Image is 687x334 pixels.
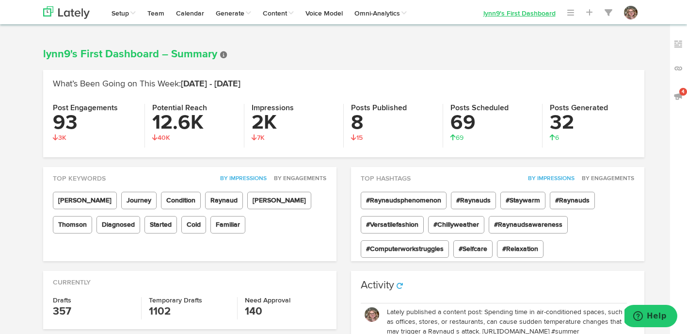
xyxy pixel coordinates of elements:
[152,104,237,113] h4: Potential Reach
[215,174,267,184] button: By Impressions
[450,104,535,113] h4: Posts Scheduled
[152,134,170,141] span: 40K
[673,64,683,73] img: links_off.svg
[523,174,575,184] button: By Impressions
[252,113,336,133] h3: 2K
[43,271,336,287] div: Currently
[365,307,379,322] img: OhcUycdS6u5e6MDkMfFl
[149,297,230,304] h4: Temporary Drafts
[550,192,595,209] span: #Raynauds
[43,49,644,60] h1: lynn9's First Dashboard – Summary
[181,80,240,88] span: [DATE] - [DATE]
[351,167,644,184] div: Top Hashtags
[53,113,137,133] h3: 93
[53,216,92,234] span: Thomson
[624,305,677,329] iframe: Opens a widget where you can find more information
[152,113,237,133] h3: 12.6K
[453,240,493,258] span: #Selfcare
[361,240,449,258] span: #Computerworkstruggles
[53,304,134,319] h3: 357
[252,104,336,113] h4: Impressions
[351,134,363,141] span: 15
[489,216,568,234] span: #Raynaudsawareness
[181,216,206,234] span: Cold
[679,88,687,96] span: 4
[351,113,435,133] h3: 8
[428,216,484,234] span: #Chillyweather
[43,167,336,184] div: Top Keywords
[53,80,635,89] h2: What’s Been Going on This Week:
[161,192,201,209] span: Condition
[53,134,66,141] span: 3K
[624,6,638,19] img: OhcUycdS6u5e6MDkMfFl
[96,216,140,234] span: Diagnosed
[351,104,435,113] h4: Posts Published
[43,6,90,19] img: logo_lately_bg_light.svg
[550,104,635,113] h4: Posts Generated
[361,216,424,234] span: #Versatilefashion
[550,113,635,133] h3: 32
[144,216,177,234] span: Started
[500,192,545,209] span: #Staywarm
[53,192,117,209] span: [PERSON_NAME]
[550,134,559,141] span: 6
[245,304,326,319] h3: 140
[450,113,535,133] h3: 69
[247,192,311,209] span: [PERSON_NAME]
[361,280,394,291] h3: Activity
[149,304,230,319] h3: 1102
[252,134,265,141] span: 7K
[673,91,683,101] img: announcements_off.svg
[245,297,326,304] h4: Need Approval
[269,174,327,184] button: By Engagements
[53,297,134,304] h4: Drafts
[205,192,243,209] span: Raynaud
[451,192,496,209] span: #Raynauds
[450,134,463,141] span: 69
[497,240,543,258] span: #Relaxation
[673,39,683,49] img: keywords_off.svg
[361,192,447,209] span: #Raynaudsphenomenon
[53,104,137,113] h4: Post Engagements
[576,174,635,184] button: By Engagements
[210,216,245,234] span: Familiar
[121,192,157,209] span: Journey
